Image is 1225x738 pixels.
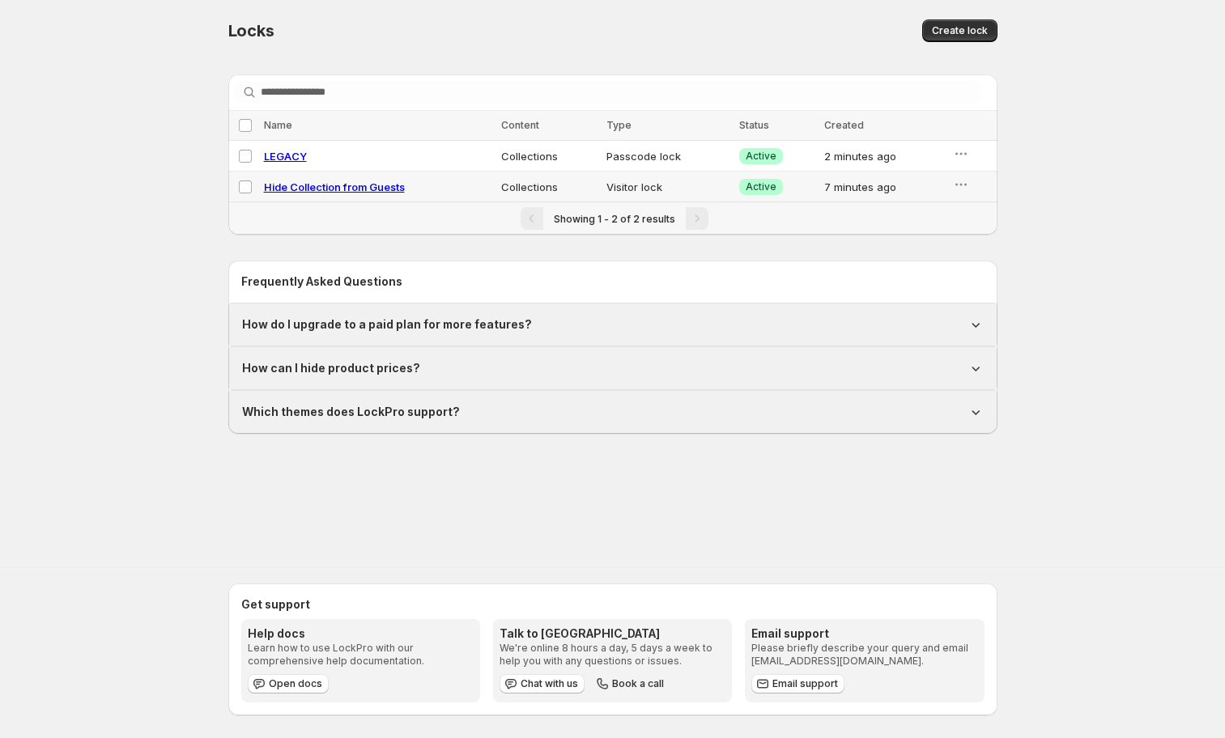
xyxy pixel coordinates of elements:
a: Open docs [248,674,329,693]
span: Email support [772,677,838,690]
p: We're online 8 hours a day, 5 days a week to help you with any questions or issues. [500,642,725,668]
td: 2 minutes ago [819,141,949,172]
td: Passcode lock [602,141,734,172]
span: Status [739,119,769,131]
td: Collections [496,172,602,202]
td: Collections [496,141,602,172]
td: Visitor lock [602,172,734,202]
span: Chat with us [521,677,578,690]
span: Name [264,119,292,131]
h1: How can I hide product prices? [242,360,420,376]
span: Created [824,119,864,131]
h3: Email support [751,626,977,642]
span: Book a call [612,677,664,690]
a: LEGACY [264,150,307,163]
span: Content [501,119,539,131]
nav: Pagination [228,201,997,235]
h1: Which themes does LockPro support? [242,404,460,420]
span: Type [606,119,632,131]
span: Open docs [269,677,322,690]
span: Active [746,180,776,193]
h3: Talk to [GEOGRAPHIC_DATA] [500,626,725,642]
span: Showing 1 - 2 of 2 results [554,213,675,225]
p: Learn how to use LockPro with our comprehensive help documentation. [248,642,474,668]
h2: Frequently Asked Questions [241,274,985,290]
button: Create lock [922,19,997,42]
button: Book a call [591,674,670,693]
h2: Get support [241,596,985,613]
span: Active [746,150,776,163]
h3: Help docs [248,626,474,642]
p: Please briefly describe your query and email [EMAIL_ADDRESS][DOMAIN_NAME]. [751,642,977,668]
h1: How do I upgrade to a paid plan for more features? [242,316,532,333]
a: Email support [751,674,844,693]
span: Create lock [932,24,988,37]
button: Chat with us [500,674,585,693]
span: Locks [228,21,274,40]
td: 7 minutes ago [819,172,949,202]
a: Hide Collection from Guests [264,180,405,193]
